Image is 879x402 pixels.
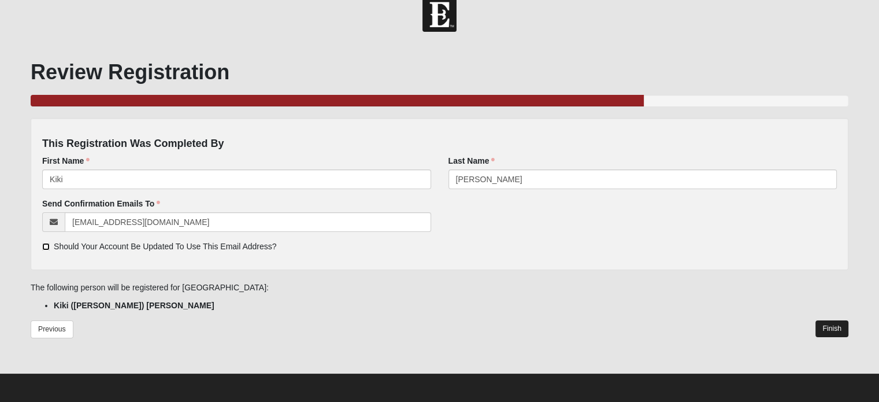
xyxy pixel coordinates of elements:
[815,320,848,337] a: Finish
[31,282,848,294] p: The following person will be registered for [GEOGRAPHIC_DATA]:
[42,155,90,167] label: First Name
[42,138,837,150] h4: This Registration Was Completed By
[42,243,50,250] input: Should Your Account Be Updated To Use This Email Address?
[54,242,277,251] span: Should Your Account Be Updated To Use This Email Address?
[448,155,495,167] label: Last Name
[42,198,160,209] label: Send Confirmation Emails To
[31,320,73,338] a: Previous
[54,301,214,310] strong: Kiki ([PERSON_NAME]) [PERSON_NAME]
[31,60,848,84] h1: Review Registration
